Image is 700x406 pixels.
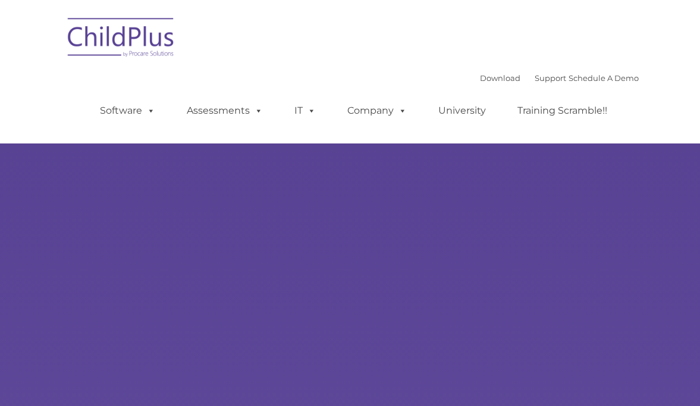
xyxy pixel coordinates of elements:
a: Company [335,99,419,123]
a: Schedule A Demo [569,73,639,83]
a: Support [535,73,566,83]
a: Training Scramble!! [506,99,619,123]
a: University [426,99,498,123]
a: Assessments [175,99,275,123]
a: Software [88,99,167,123]
font: | [480,73,639,83]
a: Download [480,73,520,83]
img: ChildPlus by Procare Solutions [62,10,181,69]
a: IT [282,99,328,123]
